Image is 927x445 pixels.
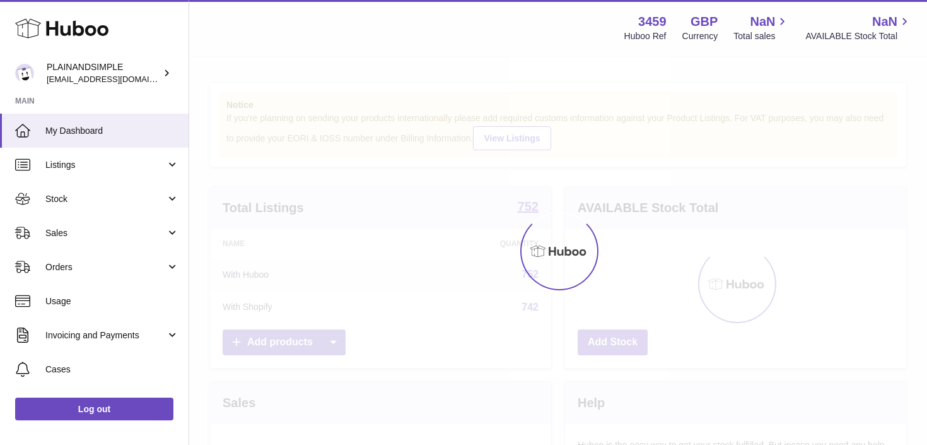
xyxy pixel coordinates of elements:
[805,30,912,42] span: AVAILABLE Stock Total
[45,329,166,341] span: Invoicing and Payments
[47,61,160,85] div: PLAINANDSIMPLE
[15,64,34,83] img: duco@plainandsimple.com
[15,398,173,420] a: Log out
[624,30,667,42] div: Huboo Ref
[45,227,166,239] span: Sales
[872,13,897,30] span: NaN
[805,13,912,42] a: NaN AVAILABLE Stock Total
[733,30,790,42] span: Total sales
[682,30,718,42] div: Currency
[45,364,179,376] span: Cases
[47,74,185,84] span: [EMAIL_ADDRESS][DOMAIN_NAME]
[691,13,718,30] strong: GBP
[638,13,667,30] strong: 3459
[733,13,790,42] a: NaN Total sales
[45,193,166,205] span: Stock
[45,295,179,307] span: Usage
[750,13,775,30] span: NaN
[45,159,166,171] span: Listings
[45,261,166,273] span: Orders
[45,125,179,137] span: My Dashboard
